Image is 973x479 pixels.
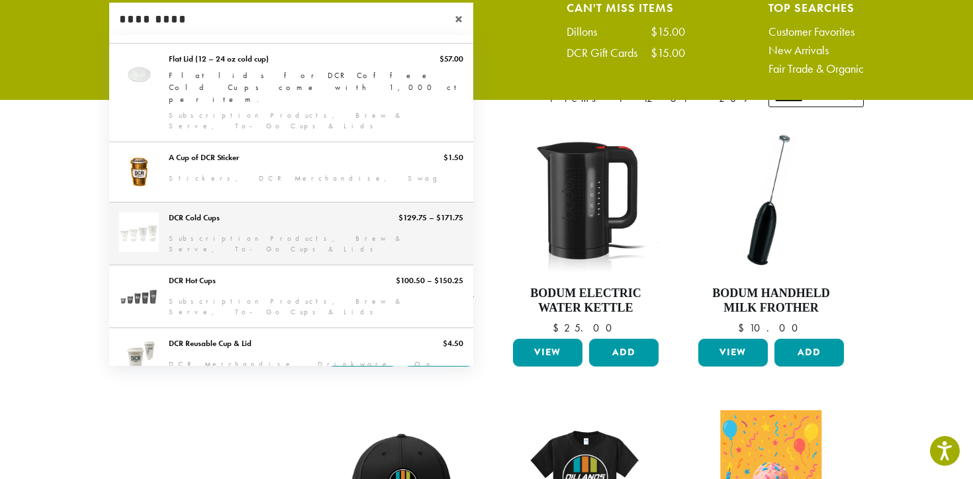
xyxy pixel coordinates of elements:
[695,124,847,276] img: DP3927.01-002.png
[589,339,659,367] button: Add
[774,339,844,367] button: Add
[553,321,564,335] span: $
[768,3,864,13] h4: Top Searches
[738,321,804,335] bdi: 10.00
[651,47,685,59] div: $15.00
[768,63,864,75] a: Fair Trade & Organic
[768,26,864,38] a: Customer Favorites
[738,321,749,335] span: $
[567,3,685,13] h4: Can't Miss Items
[695,124,847,333] a: Bodum Handheld Milk Frother $10.00
[567,26,610,38] div: Dillons
[553,321,618,335] bdi: 25.00
[510,124,662,276] img: DP3955.01.png
[510,124,662,333] a: Bodum Electric Water Kettle $25.00
[695,286,847,315] h4: Bodum Handheld Milk Frother
[567,47,651,59] div: DCR Gift Cards
[510,286,662,315] h4: Bodum Electric Water Kettle
[651,26,685,38] div: $15.00
[455,11,473,27] span: ×
[768,44,864,56] a: New Arrivals
[513,339,582,367] a: View
[698,339,768,367] a: View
